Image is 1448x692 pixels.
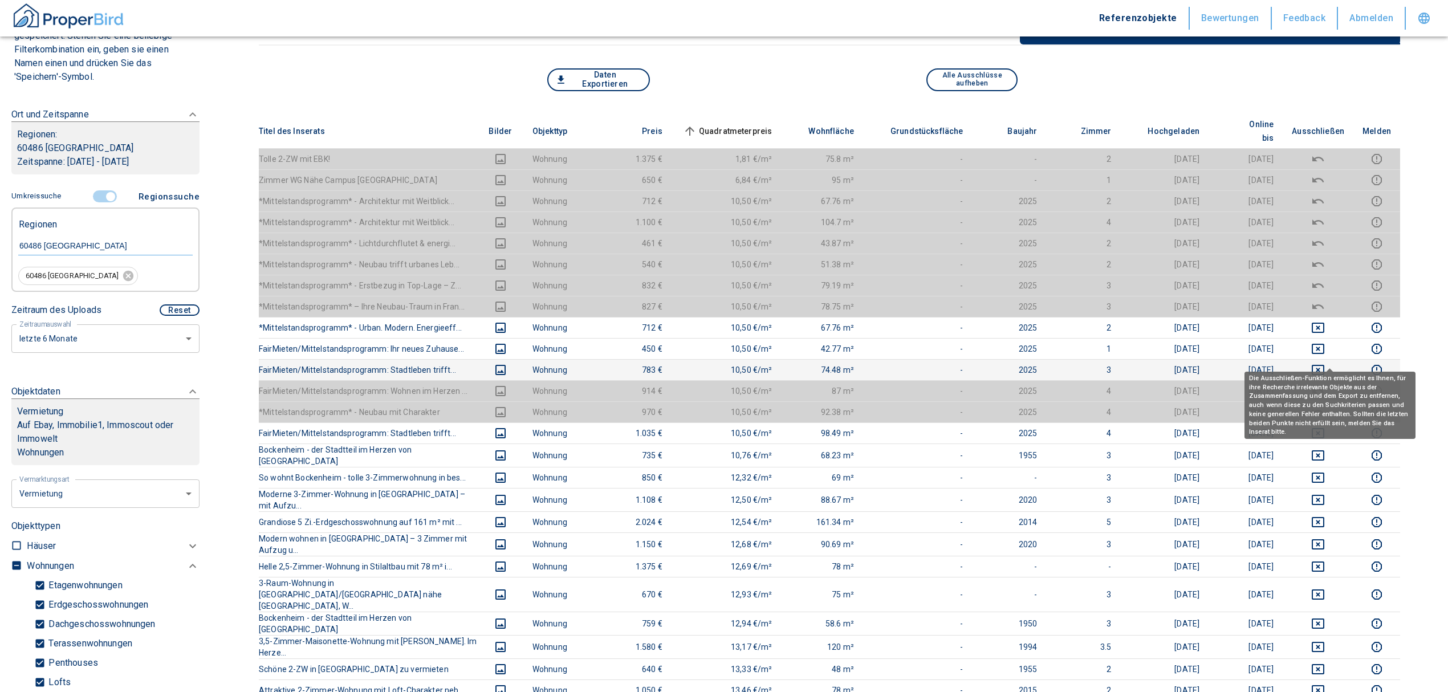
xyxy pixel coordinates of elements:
[1292,538,1344,551] button: deselect this listing
[1046,148,1120,169] td: 2
[1362,342,1391,356] button: report this listing
[523,467,597,488] td: Wohnung
[972,275,1046,296] td: 2025
[1209,422,1283,443] td: [DATE]
[259,211,478,233] th: *Mittelstandsprogramm* - Architektur mit Weitblick...
[11,108,89,121] p: Ort und Zeitspanne
[523,296,597,317] td: Wohnung
[781,148,863,169] td: 75.8 m²
[27,536,200,556] div: Häuser
[487,617,514,630] button: images
[1046,443,1120,467] td: 3
[597,422,672,443] td: 1.035 €
[1362,662,1391,676] button: report this listing
[259,467,478,488] th: So wohnt Bockenheim - tolle 3-Zimmerwohnung in bes...
[672,359,782,380] td: 10,50 €/m²
[790,124,854,138] span: Wohnfläche
[672,401,782,422] td: 10,50 €/m²
[863,275,973,296] td: -
[259,148,478,169] th: Tolle 2-ZW mit EBK!
[972,443,1046,467] td: 1955
[487,215,514,229] button: images
[259,401,478,422] th: *Mittelstandsprogramm* - Neubau mit Charakter
[523,148,597,169] td: Wohnung
[1120,190,1209,211] td: [DATE]
[259,443,478,467] th: Bockenheim - der Stadtteil im Herzen von [GEOGRAPHIC_DATA]
[1129,124,1199,138] span: Hochgeladen
[1046,380,1120,401] td: 4
[781,296,863,317] td: 78.75 m²
[1120,338,1209,359] td: [DATE]
[863,467,973,488] td: -
[1046,338,1120,359] td: 1
[1362,588,1391,601] button: report this listing
[863,254,973,275] td: -
[523,190,597,211] td: Wohnung
[781,422,863,443] td: 98.49 m²
[259,275,478,296] th: *Mittelstandsprogramm* - Erstbezug in Top-Lage – Z...
[1120,359,1209,380] td: [DATE]
[18,267,138,285] div: 60486 [GEOGRAPHIC_DATA]
[1362,152,1391,166] button: report this listing
[1292,215,1344,229] button: deselect this listing
[1292,617,1344,630] button: deselect this listing
[681,124,772,138] span: Quadratmeterpreis
[523,443,597,467] td: Wohnung
[1292,300,1344,314] button: deselect this listing
[1362,258,1391,271] button: report this listing
[863,317,973,338] td: -
[989,124,1037,138] span: Baujahr
[1063,124,1112,138] span: Zimmer
[597,169,672,190] td: 650 €
[597,275,672,296] td: 832 €
[597,190,672,211] td: 712 €
[1046,275,1120,296] td: 3
[972,422,1046,443] td: 2025
[597,467,672,488] td: 850 €
[926,68,1018,91] button: Alle Ausschlüsse aufheben
[672,254,782,275] td: 10,50 €/m²
[972,488,1046,511] td: 2020
[27,539,56,553] p: Häuser
[487,515,514,529] button: images
[597,338,672,359] td: 450 €
[863,190,973,211] td: -
[1120,317,1209,338] td: [DATE]
[487,560,514,573] button: images
[487,300,514,314] button: images
[11,478,200,508] div: letzte 6 Monate
[863,401,973,422] td: -
[523,532,597,556] td: Wohnung
[11,2,125,35] button: ProperBird Logo and Home Button
[1046,254,1120,275] td: 2
[160,304,200,316] button: Reset
[1209,443,1283,467] td: [DATE]
[1120,148,1209,169] td: [DATE]
[781,317,863,338] td: 67.76 m²
[781,380,863,401] td: 87 m²
[11,373,200,477] div: ObjektdatenVermietungAuf Ebay, Immobilie1, Immoscout oder ImmoweltWohnungen
[1209,296,1283,317] td: [DATE]
[1120,211,1209,233] td: [DATE]
[1292,342,1344,356] button: deselect this listing
[672,467,782,488] td: 12,32 €/m²
[1209,254,1283,275] td: [DATE]
[1362,300,1391,314] button: report this listing
[781,233,863,254] td: 43.87 m²
[1209,338,1283,359] td: [DATE]
[259,114,478,149] th: Titel des Inserats
[1362,617,1391,630] button: report this listing
[1046,211,1120,233] td: 4
[259,190,478,211] th: *Mittelstandsprogramm* - Architektur mit Weitblick...
[672,422,782,443] td: 10,50 €/m²
[1046,467,1120,488] td: 3
[781,254,863,275] td: 51.38 m²
[18,241,193,251] input: Region eingeben
[523,211,597,233] td: Wohnung
[1120,401,1209,422] td: [DATE]
[1209,511,1283,532] td: [DATE]
[1283,114,1353,149] th: Ausschließen
[863,211,973,233] td: -
[672,443,782,467] td: 10,76 €/m²
[672,190,782,211] td: 10,50 €/m²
